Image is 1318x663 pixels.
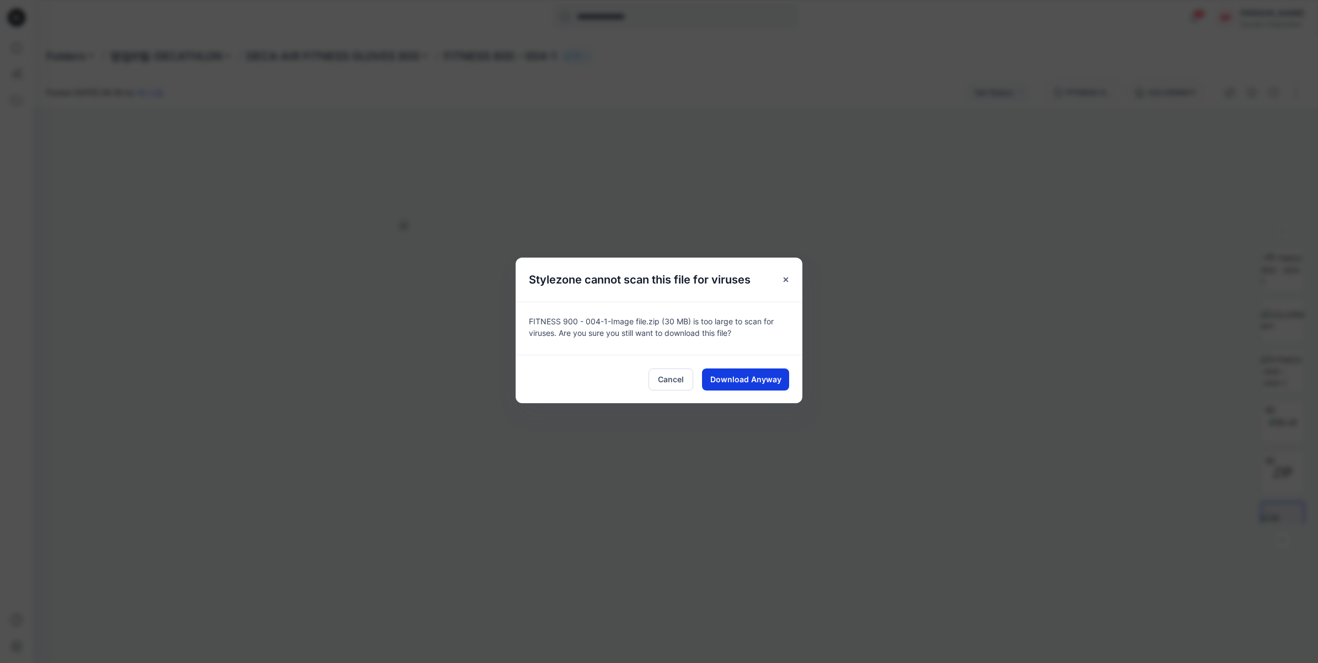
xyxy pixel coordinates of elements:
[516,258,764,302] h5: Stylezone cannot scan this file for viruses
[702,368,789,391] button: Download Anyway
[710,373,781,385] span: Download Anyway
[516,302,802,355] div: FITNESS 900 - 004-1-Image file.zip (30 MB) is too large to scan for viruses. Are you sure you sti...
[649,368,693,391] button: Cancel
[776,270,796,290] button: Close
[658,373,684,385] span: Cancel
